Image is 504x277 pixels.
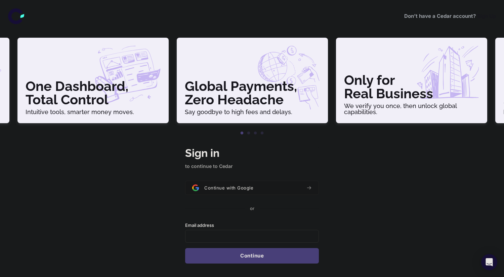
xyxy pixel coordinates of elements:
button: Continue [185,248,319,264]
p: or [250,206,254,212]
h1: Sign in [185,145,319,161]
button: 4 [259,130,265,137]
div: Open Intercom Messenger [481,254,497,270]
h3: Global Payments, Zero Headache [185,79,320,106]
label: Email address [185,222,214,229]
a: Sign Up [477,13,496,19]
button: Sign in with GoogleContinue with Google [185,181,319,195]
h6: We verify you once, then unlock global capabilities. [344,103,479,115]
h6: Intuitive tools, smarter money moves. [26,109,161,115]
h6: Don’t have a Cedar account? [404,12,496,20]
button: 2 [245,130,252,137]
p: to continue to Cedar [185,163,319,170]
img: Sign in with Google [192,184,199,191]
h6: Say goodbye to high fees and delays. [185,109,320,115]
h3: Only for Real Business [344,73,479,100]
button: 3 [252,130,259,137]
span: Continue with Google [204,185,253,191]
button: 1 [239,130,245,137]
h3: One Dashboard, Total Control [26,79,161,106]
